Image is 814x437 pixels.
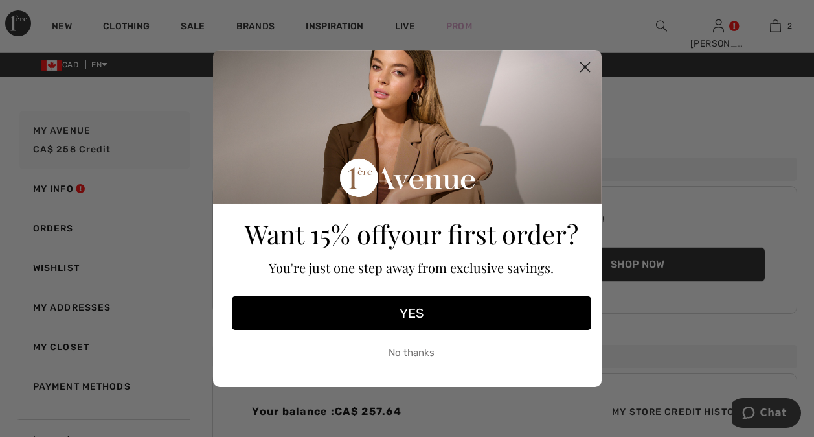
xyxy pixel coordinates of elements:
[28,9,55,21] span: Chat
[574,56,596,78] button: Close dialog
[245,217,388,251] span: Want 15% off
[388,217,578,251] span: your first order?
[232,337,591,369] button: No thanks
[269,259,554,276] span: You're just one step away from exclusive savings.
[232,296,591,330] button: YES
